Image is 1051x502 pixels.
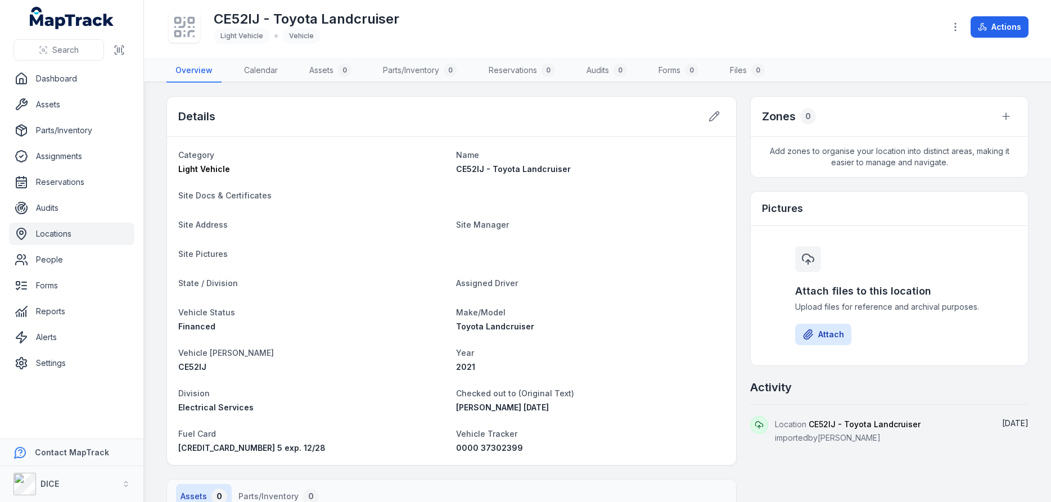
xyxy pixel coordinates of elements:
a: Assets [9,93,134,116]
div: Vehicle [282,28,321,44]
span: Assigned Driver [456,278,518,288]
div: 0 [542,64,555,77]
span: Category [178,150,214,160]
span: Light Vehicle [220,31,263,40]
a: Dashboard [9,67,134,90]
span: Toyota Landcruiser [456,322,534,331]
div: 0 [338,64,351,77]
span: State / Division [178,278,238,288]
span: Site Pictures [178,249,228,259]
a: Forms0 [649,59,707,83]
span: 0000 37302399 [456,443,523,453]
span: CE52IJ - Toyota Landcruiser [809,419,921,429]
a: Reservations [9,171,134,193]
span: Location imported by [PERSON_NAME] [775,419,921,442]
span: Financed [178,322,215,331]
div: 0 [444,64,457,77]
span: CE52IJ [178,362,206,372]
button: Actions [971,16,1029,38]
span: Vehicle Status [178,307,235,317]
span: Name [456,150,479,160]
strong: DICE [40,479,59,489]
span: Electrical Services [178,402,254,412]
div: 0 [751,64,765,77]
a: Forms [9,274,134,297]
a: Parts/Inventory [9,119,134,142]
a: Calendar [235,59,287,83]
a: Settings [9,352,134,374]
span: Search [52,44,79,56]
h3: Pictures [762,201,803,216]
strong: Contact MapTrack [35,447,109,457]
span: Checked out to (Original Text) [456,388,574,398]
span: Vehicle Tracker [456,429,517,438]
a: Audits [9,197,134,219]
span: [CREDIT_CARD_NUMBER] 5 exp. 12/28 [178,443,326,453]
span: [PERSON_NAME] [DATE] [456,402,549,412]
a: Locations [9,223,134,245]
span: Site Address [178,220,228,229]
span: Division [178,388,210,398]
span: Light Vehicle [178,164,230,174]
h2: Activity [750,379,792,395]
span: Vehicle [PERSON_NAME] [178,348,274,358]
h1: CE52IJ - Toyota Landcruiser [214,10,399,28]
span: CE52IJ - Toyota Landcruiser [456,164,571,174]
a: Assets0 [300,59,360,83]
a: Reservations0 [480,59,564,83]
div: 0 [685,64,698,77]
div: 0 [800,108,816,124]
span: Year [456,348,474,358]
span: Site Docs & Certificates [178,191,272,200]
a: Assignments [9,145,134,168]
h2: Zones [762,108,796,124]
a: People [9,248,134,271]
a: Files0 [721,59,774,83]
span: Upload files for reference and archival purposes. [795,301,984,313]
span: Site Manager [456,220,509,229]
a: MapTrack [30,7,114,29]
button: Search [13,39,104,61]
a: Overview [166,59,222,83]
time: 15/09/2025, 9:16:57 pm [1002,418,1029,428]
h3: Attach files to this location [795,283,984,299]
span: 2021 [456,362,475,372]
span: Fuel Card [178,429,216,438]
div: 0 [614,64,627,77]
h2: Details [178,108,215,124]
a: Reports [9,300,134,323]
span: Make/Model [456,307,506,317]
span: [DATE] [1002,418,1029,428]
a: Alerts [9,326,134,349]
span: Add zones to organise your location into distinct areas, making it easier to manage and navigate. [751,137,1028,177]
a: Parts/Inventory0 [374,59,466,83]
button: Attach [795,324,851,345]
a: Audits0 [578,59,636,83]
